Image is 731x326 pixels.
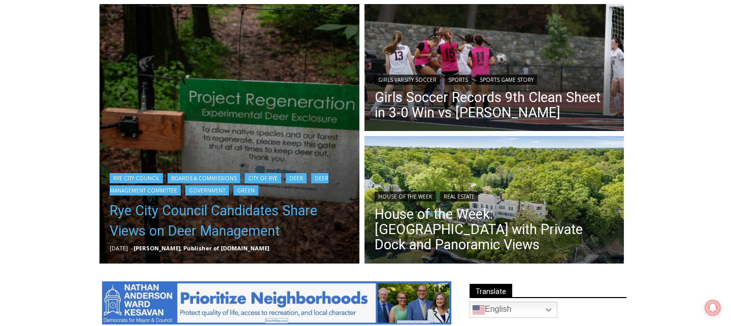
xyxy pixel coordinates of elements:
img: (PHOTO: The Rye Nature Center maintains two fenced deer exclosure areas to keep deer out and allo... [99,4,359,264]
a: Girls Soccer Records 9th Clean Sheet in 3-0 Win vs [PERSON_NAME] [375,90,614,120]
a: Sports [445,75,472,85]
a: [PERSON_NAME] Read Sanctuary Fall Fest: [DATE] [1,101,152,126]
div: Live Music [107,30,136,83]
div: | | [375,73,614,85]
span: – [130,244,134,252]
a: Rye City Council Candidates Share Views on Deer Management [110,201,349,241]
h4: [PERSON_NAME] Read Sanctuary Fall Fest: [DATE] [8,102,135,125]
a: Green [234,185,258,195]
div: | [375,189,614,202]
div: 6 [119,86,123,96]
a: Deer [286,173,307,183]
a: Read More Rye City Council Candidates Share Views on Deer Management [99,4,359,264]
a: Read More Girls Soccer Records 9th Clean Sheet in 3-0 Win vs Harrison [364,4,624,134]
img: en [473,304,485,316]
a: City of Rye [245,173,281,183]
span: Intern @ [DOMAIN_NAME] [265,101,471,124]
a: [PERSON_NAME], Publisher of [DOMAIN_NAME] [134,244,269,252]
a: House of the Week: [GEOGRAPHIC_DATA] with Private Dock and Panoramic Views [375,207,614,252]
div: "The first chef I interviewed talked about coming to [GEOGRAPHIC_DATA] from [GEOGRAPHIC_DATA] in ... [256,1,480,99]
div: 4 [107,86,111,96]
a: Rye City Council [110,173,163,183]
img: 13 Kirby Lane, Rye [364,136,624,266]
a: House of the Week [375,191,436,202]
div: | | | | | | [110,171,349,195]
div: / [114,86,116,96]
a: Real Estate [440,191,478,202]
a: Read More House of the Week: Historic Rye Waterfront Estate with Private Dock and Panoramic Views [364,136,624,266]
a: Boards & Commissions [168,173,240,183]
a: English [470,302,557,318]
img: (PHOTO: Hannah Jachman scores a header goal on October 7, 2025, with teammates Parker Calhoun (#1... [364,4,624,134]
span: Translate [470,284,512,298]
a: Girls Varsity Soccer [375,75,440,85]
a: Intern @ [DOMAIN_NAME] [244,99,492,126]
a: Government [185,185,229,195]
a: Sports Game Story [476,75,537,85]
time: [DATE] [110,244,128,252]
